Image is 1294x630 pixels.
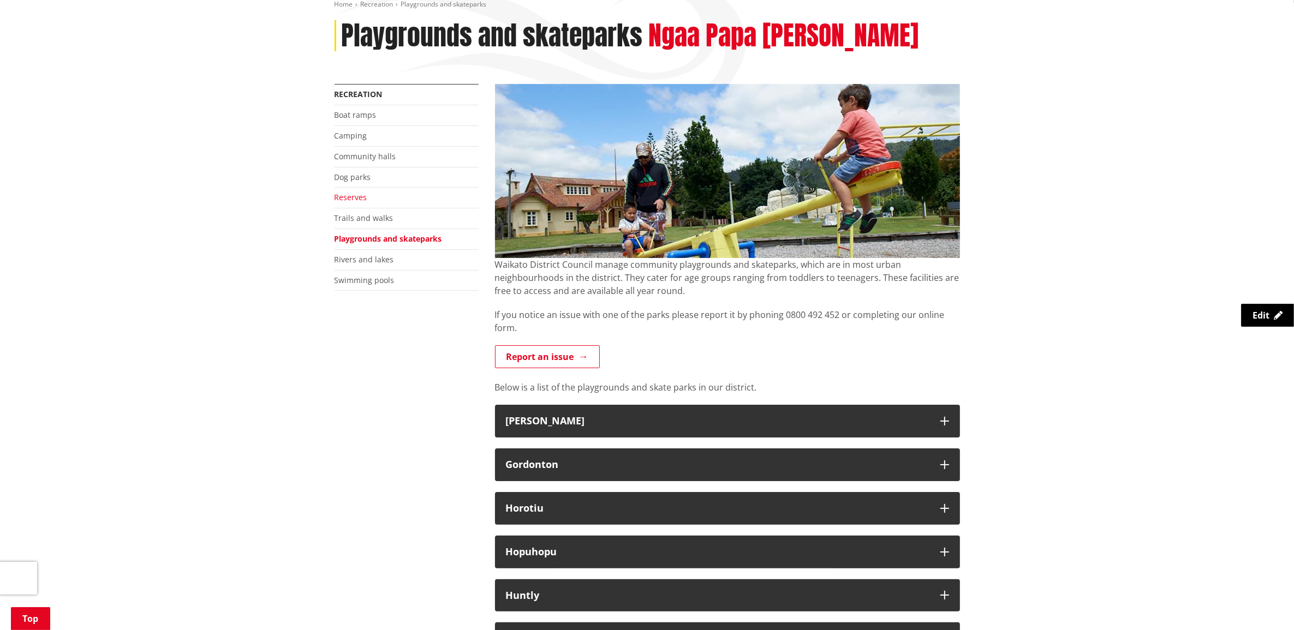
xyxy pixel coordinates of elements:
img: Playground in Ngaruawahia [495,84,960,258]
a: Reserves [335,192,367,202]
h3: Hopuhopu [506,547,929,557]
h3: [PERSON_NAME] [506,416,929,427]
a: Report an issue [495,345,600,368]
a: Community halls [335,151,396,161]
h3: Huntly [506,590,929,601]
button: Gordonton [495,448,960,481]
a: Top [11,607,50,630]
p: If you notice an issue with one of the parks please report it by phoning 0800 492 452 or completi... [495,308,960,334]
p: Waikato District Council manage community playgrounds and skateparks, which are in most urban nei... [495,258,960,297]
p: Below is a list of the playgrounds and skate parks in our district. [495,381,960,394]
a: Edit [1241,304,1294,327]
h3: Gordonton [506,459,929,470]
a: Rivers and lakes [335,254,394,265]
h2: Ngaa Papa [PERSON_NAME] [649,20,919,52]
button: [PERSON_NAME] [495,405,960,437]
a: Dog parks [335,172,371,182]
a: Recreation [335,89,383,99]
a: Playgrounds and skateparks [335,233,442,244]
h3: Horotiu [506,503,929,514]
a: Swimming pools [335,275,395,285]
iframe: Messenger Launcher [1244,584,1283,623]
button: Horotiu [495,492,960,525]
a: Boat ramps [335,110,377,120]
span: Edit [1253,309,1269,321]
a: Camping [335,130,367,141]
button: Huntly [495,579,960,612]
h1: Playgrounds and skateparks [342,20,643,52]
button: Hopuhopu [495,536,960,568]
a: Trails and walks [335,213,393,223]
